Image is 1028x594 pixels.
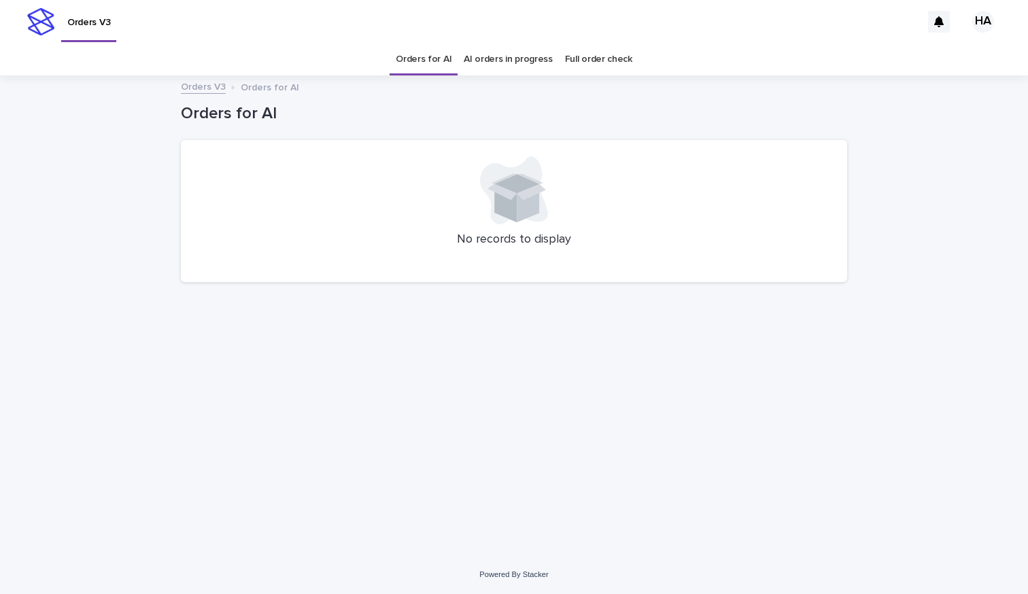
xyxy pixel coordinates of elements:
h1: Orders for AI [181,104,847,124]
a: Orders V3 [181,78,226,94]
div: HA [972,11,994,33]
p: Orders for AI [241,79,299,94]
img: stacker-logo-s-only.png [27,8,54,35]
a: AI orders in progress [464,43,553,75]
a: Powered By Stacker [479,570,548,578]
a: Orders for AI [396,43,451,75]
a: Full order check [565,43,632,75]
p: No records to display [197,232,831,247]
